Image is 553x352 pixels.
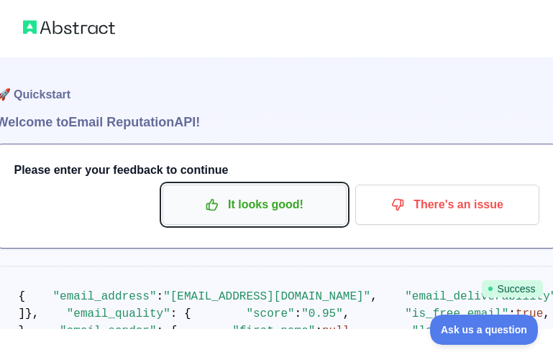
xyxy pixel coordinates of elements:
span: "score" [246,307,294,320]
p: It looks good! [173,193,336,217]
span: : [295,307,302,320]
span: "is_free_email" [405,307,508,320]
span: Success [482,280,543,297]
span: "first_name" [232,325,315,338]
span: , [543,307,550,320]
span: : [315,325,322,338]
span: : { [157,325,178,338]
span: "[EMAIL_ADDRESS][DOMAIN_NAME]" [163,290,370,303]
span: "last_name" [412,325,488,338]
span: null [322,325,349,338]
h3: Please enter your feedback to continue [14,162,539,179]
span: : [157,290,164,303]
span: { [19,290,26,303]
span: "email_sender" [60,325,156,338]
iframe: Toggle Customer Support [430,315,539,345]
span: "0.95" [301,307,343,320]
button: It looks good! [163,185,347,225]
span: , [343,307,350,320]
p: There's an issue [366,193,529,217]
span: , [370,290,378,303]
span: "email_quality" [67,307,170,320]
button: There's an issue [355,185,539,225]
span: : { [170,307,191,320]
span: "email_address" [53,290,157,303]
span: , [349,325,357,338]
span: true [516,307,543,320]
span: : [508,307,516,320]
img: Abstract logo [23,17,115,37]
